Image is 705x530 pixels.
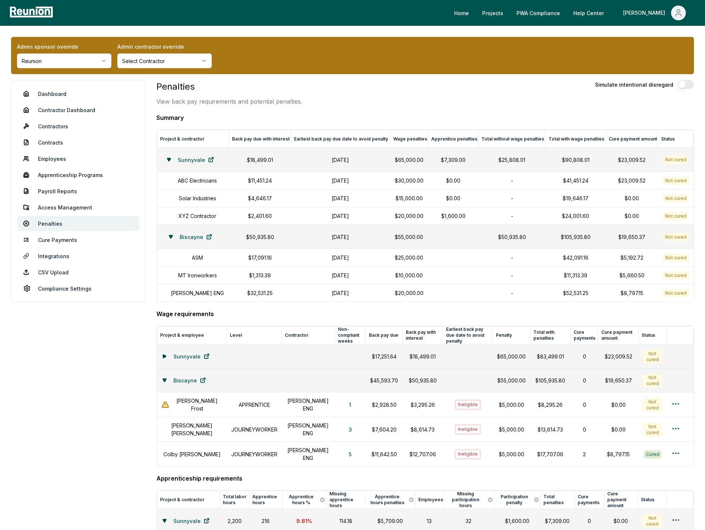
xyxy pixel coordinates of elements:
[253,517,278,525] div: 216
[394,271,424,279] p: $10,000.00
[567,6,610,20] a: Help Center
[535,377,566,384] p: $105,935.80
[296,212,386,220] h1: [DATE]
[291,130,390,148] th: Earliest back pay due date to avoid penalty
[17,43,111,51] label: Admin sponsor override
[595,81,673,89] label: Simulate intentional disregard
[286,494,326,506] div: Apprentice hours %
[402,326,443,344] th: Back pay with interest
[433,194,474,202] p: $0.00
[231,450,277,458] h1: JOURNEYWORKER
[117,43,212,51] label: Admin contractor override
[156,113,694,122] h4: Summary
[575,426,594,433] div: 0
[192,254,203,261] h1: ASM
[234,289,287,297] p: $32,531.25
[171,289,224,297] h1: [PERSON_NAME] ENG
[575,450,594,458] div: 2
[17,216,139,231] a: Penalties
[172,397,222,412] h1: [PERSON_NAME] Frost
[546,130,606,148] th: Total with wage penalties
[455,399,481,410] div: Ineligible
[433,177,474,184] p: $0.00
[663,156,689,164] div: Not cured
[497,377,526,384] p: $55,000.00
[455,424,481,434] div: Ineligible
[642,514,663,528] div: Not cured
[535,450,566,458] p: $17,707.06
[493,326,530,344] th: Penalty
[234,177,287,184] p: $11,451.24
[162,422,222,437] h1: [PERSON_NAME] [PERSON_NAME]
[448,6,698,20] nav: Main
[156,309,694,318] h4: Wage requirements
[220,491,249,509] th: Total labor hours
[478,207,546,225] td: -
[17,281,139,296] a: Compliance Settings
[643,423,662,437] div: Not cured
[17,200,139,215] a: Access Management
[179,212,216,220] h1: XYZ Contractor
[455,449,481,459] button: Ineligible
[370,426,398,433] p: $7,604.20
[610,254,654,261] div: $5,192.72
[231,426,277,433] h1: JOURNEYWORKER
[156,97,302,106] p: View back pay requirements and potential penalties.
[478,249,546,267] td: -
[335,326,366,344] th: Non-compliant weeks
[663,271,689,280] div: Not cured
[369,494,415,506] div: Apprentice hours penalties
[394,156,424,164] p: $65,000.00
[603,377,634,384] div: $19,650.37
[610,212,654,220] div: $0.00
[17,265,139,280] a: CSV Upload
[390,130,428,148] th: Wage penalties
[478,172,546,190] td: -
[540,491,574,509] th: Total penalties
[370,517,411,525] div: $5,709.00
[575,353,594,360] div: 0
[227,326,282,344] th: Level
[17,86,139,101] a: Dashboard
[343,397,357,412] button: 1
[550,177,601,184] p: $41,451.24
[157,130,229,148] th: Project & contractor
[17,119,139,134] a: Contractors
[550,289,601,297] p: $52,531.25
[497,353,526,360] p: $65,000.00
[234,233,287,241] p: $50,935.80
[394,194,424,202] p: $15,000.00
[343,422,358,437] button: 3
[644,450,661,458] div: Cured
[326,491,365,509] th: Missing apprentice hours
[638,326,667,344] th: Status
[478,130,546,148] th: Total without wage penalties
[17,249,139,263] a: Integrations
[575,401,594,409] div: 0
[224,517,245,525] div: 2,200
[478,284,546,302] td: -
[643,350,662,364] div: Not cured
[156,474,694,483] h4: Apprenticeship requirements
[433,156,474,164] p: $7,309.00
[234,194,287,202] p: $4,646.17
[483,233,541,241] p: $50,935.80
[296,177,386,184] h1: [DATE]
[610,194,654,202] div: $0.00
[497,494,540,506] button: Participation penalty
[499,517,536,525] div: $1,600.00
[296,194,386,202] h1: [DATE]
[296,289,386,297] h1: [DATE]
[17,184,139,198] a: Payroll Reports
[511,6,566,20] a: PWA Compliance
[550,233,601,241] p: $105,935.80
[231,401,277,409] h1: APPRENTICE
[167,513,215,528] a: Sunnyvale
[446,491,494,509] button: Missing participation hours
[643,398,662,412] div: Not cured
[17,135,139,150] a: Contracts
[608,517,633,525] div: $0.00
[428,130,478,148] th: Apprentice penalties
[163,450,221,458] h1: Colby [PERSON_NAME]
